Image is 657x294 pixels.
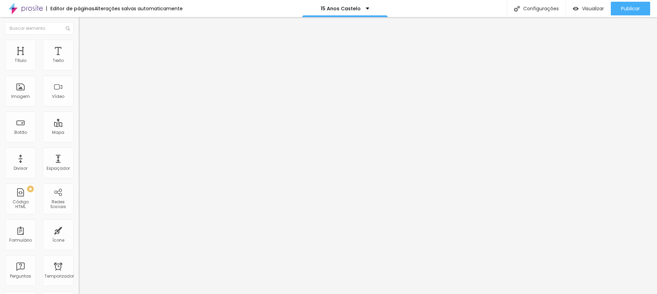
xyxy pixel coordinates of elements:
font: Formulário [9,237,32,243]
font: Publicar [621,5,640,12]
font: Ícone [52,237,64,243]
font: Temporizador [44,273,74,279]
font: 15 Anos Castelo [321,5,361,12]
font: Código HTML [13,199,29,209]
img: Ícone [514,6,520,12]
font: Editor de páginas [50,5,94,12]
button: Visualizar [566,2,611,15]
img: view-1.svg [573,6,579,12]
font: Espaçador [47,165,70,171]
font: Texto [53,57,64,63]
button: Publicar [611,2,650,15]
font: Redes Sociais [50,199,66,209]
font: Alterações salvas automaticamente [94,5,183,12]
font: Botão [14,129,27,135]
font: Perguntas [10,273,31,279]
input: Buscar elemento [5,22,74,35]
font: Divisor [14,165,27,171]
font: Visualizar [582,5,604,12]
img: Ícone [66,26,70,30]
font: Vídeo [52,93,64,99]
font: Imagem [11,93,30,99]
font: Título [15,57,26,63]
font: Mapa [52,129,64,135]
font: Configurações [523,5,559,12]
